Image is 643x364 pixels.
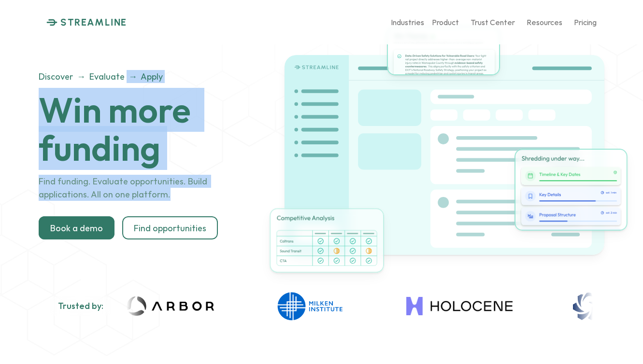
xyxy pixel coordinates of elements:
p: Resources [527,17,562,27]
a: Trust Center [471,14,515,31]
p: Pricing [574,17,597,27]
p: Product [432,17,459,27]
p: STREAMLINE [60,16,127,28]
p: Industries [391,17,424,27]
p: Find funding. Evaluate opportunities. Build applications. All on one platform. [39,175,257,201]
h1: Win more funding [39,91,281,167]
h2: Trusted by: [58,301,103,311]
a: Pricing [574,14,597,31]
a: STREAMLINE [46,16,127,28]
p: Book a demo [50,223,103,234]
a: Find opportunities [122,217,218,240]
p: Find opportunities [134,223,206,234]
p: Trust Center [471,17,515,27]
p: Discover → Evaluate → Apply [39,70,257,83]
a: Book a demo [39,217,114,240]
a: Resources [527,14,562,31]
